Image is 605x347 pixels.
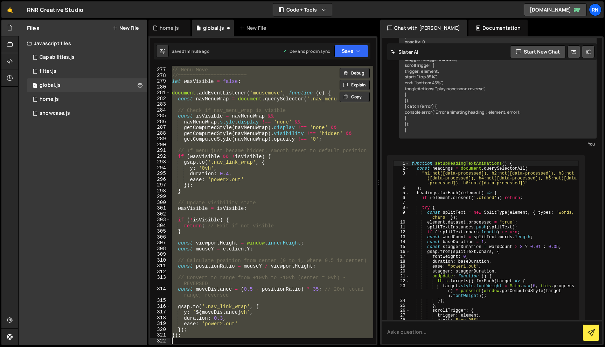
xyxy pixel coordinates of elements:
[150,182,171,188] div: 297
[27,64,147,78] div: 2785/35735.js
[160,24,179,31] div: home.js
[394,240,410,245] div: 14
[150,338,171,344] div: 322
[334,45,368,57] button: Save
[150,96,171,102] div: 282
[27,24,40,32] h2: Files
[391,49,419,55] h2: Slater AI
[184,48,209,54] div: 1 minute ago
[394,230,410,235] div: 12
[394,200,410,205] div: 7
[150,125,171,130] div: 287
[40,110,70,116] div: showcase.js
[150,113,171,119] div: 285
[150,165,171,171] div: 294
[468,20,528,36] div: Documentation
[150,148,171,154] div: 291
[510,45,566,58] button: Start new chat
[150,298,171,304] div: 315
[394,313,410,318] div: 27
[150,217,171,223] div: 303
[150,130,171,136] div: 288
[394,245,410,249] div: 15
[150,67,171,73] div: 277
[394,225,410,230] div: 11
[150,286,171,298] div: 314
[150,327,171,333] div: 320
[150,188,171,194] div: 298
[40,82,61,88] div: global.js
[150,234,171,240] div: 306
[150,142,171,148] div: 290
[150,177,171,183] div: 296
[150,78,171,84] div: 279
[172,48,209,54] div: Saved
[27,50,147,64] div: 2785/32613.js
[150,263,171,269] div: 311
[150,119,171,125] div: 286
[394,303,410,308] div: 25
[340,80,370,90] button: Explain
[150,171,171,177] div: 295
[150,228,171,234] div: 305
[394,249,410,254] div: 16
[394,196,410,200] div: 6
[19,36,147,50] div: Javascript files
[394,166,410,171] div: 2
[203,24,224,31] div: global.js
[40,54,75,61] div: Capabilities.js
[150,194,171,200] div: 299
[394,205,410,210] div: 8
[150,73,171,79] div: 278
[150,154,171,160] div: 292
[40,68,56,75] div: filter.js
[150,200,171,206] div: 300
[27,6,83,14] div: RNR Creative Studio
[380,20,467,36] div: Chat with [PERSON_NAME]
[150,315,171,321] div: 318
[340,68,370,78] button: Debug
[150,107,171,113] div: 284
[40,96,59,102] div: home.js
[33,83,37,89] span: 1
[273,3,332,16] button: Code + Tools
[150,101,171,107] div: 283
[401,140,595,148] div: You
[150,252,171,257] div: 309
[394,308,410,313] div: 26
[340,92,370,102] button: Copy
[150,304,171,310] div: 316
[150,211,171,217] div: 302
[27,106,147,120] div: 2785/36237.js
[394,171,410,186] div: 3
[150,136,171,142] div: 289
[150,223,171,229] div: 304
[394,318,410,323] div: 28
[394,269,410,274] div: 20
[394,274,410,279] div: 21
[394,186,410,191] div: 4
[150,309,171,315] div: 317
[112,25,139,31] button: New File
[150,240,171,246] div: 307
[27,92,147,106] div: 2785/4730.js
[150,275,171,286] div: 313
[394,264,410,269] div: 19
[394,210,410,220] div: 9
[394,284,410,298] div: 23
[394,191,410,196] div: 5
[150,246,171,252] div: 308
[150,84,171,90] div: 280
[150,205,171,211] div: 301
[394,298,410,303] div: 24
[394,220,410,225] div: 10
[239,24,269,31] div: New File
[394,259,410,264] div: 18
[394,254,410,259] div: 17
[524,3,587,16] a: [DOMAIN_NAME]
[589,3,601,16] a: RN
[150,90,171,96] div: 281
[394,235,410,240] div: 13
[150,269,171,275] div: 312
